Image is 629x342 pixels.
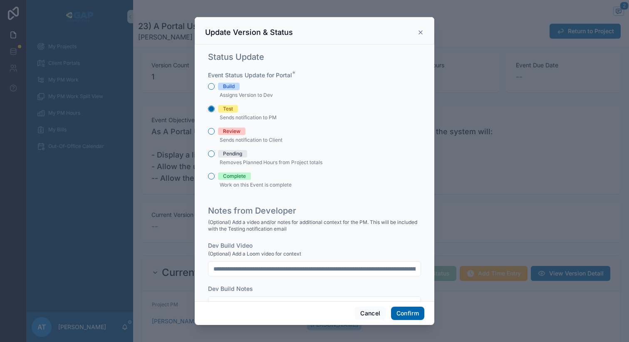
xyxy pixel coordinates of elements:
span: Assigns Version to Dev [220,92,273,98]
button: Cancel [355,307,386,320]
span: Dev Build Video [208,242,253,249]
span: Dev Build Notes [208,285,253,292]
span: (Optional) Add a Loom video for context [208,251,301,257]
span: Event Status Update for Portal [208,71,292,79]
div: Review [223,128,240,135]
div: Build [223,83,235,90]
span: (Optional) Add a video and/or notes for additional context for the PM. This will be included with... [208,219,421,232]
span: Work on this Event is complete [220,182,292,188]
div: Pending [223,150,242,157]
span: Removes Planned Hours from Project totals [220,159,322,165]
div: Test [223,105,233,113]
h1: Notes from Developer [208,205,296,217]
h1: Status Update [208,51,264,63]
span: Sends notification to Client [220,137,282,143]
span: Sends notification to PM [220,114,277,121]
h3: Update Version & Status [205,27,293,37]
button: Confirm [391,307,424,320]
div: Complete [223,172,246,180]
